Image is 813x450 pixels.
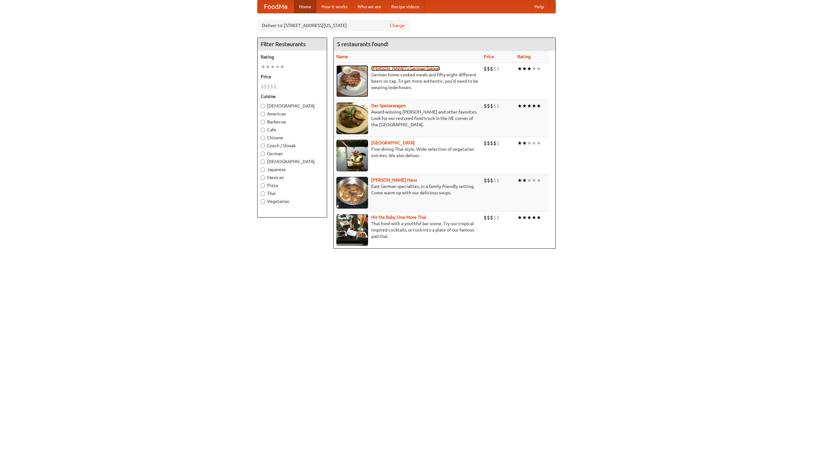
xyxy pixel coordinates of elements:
div: Deliver to: [STREET_ADDRESS][US_STATE] [257,20,410,31]
li: $ [490,102,493,109]
img: speisewagen.jpg [336,102,368,134]
p: German home-cooked meals and fifty-eight different beers on tap. To get more authentic, you'd nee... [336,72,479,91]
label: Thai [261,190,324,197]
li: $ [487,65,490,72]
li: ★ [536,102,541,109]
label: [DEMOGRAPHIC_DATA] [261,103,324,109]
li: ★ [532,102,536,109]
a: Change [390,22,405,29]
li: $ [273,83,277,90]
label: [DEMOGRAPHIC_DATA] [261,158,324,165]
a: Who we are [353,0,386,13]
li: ★ [522,214,527,221]
p: Award-winning [PERSON_NAME] and other favorites. Look for our restored food truck in the NE corne... [336,109,479,128]
li: ★ [522,102,527,109]
li: ★ [536,214,541,221]
li: ★ [517,102,522,109]
a: [GEOGRAPHIC_DATA] [371,140,415,145]
li: $ [490,140,493,147]
label: Barbecue [261,119,324,125]
a: Rating [517,54,531,59]
li: $ [487,177,490,184]
li: $ [496,177,500,184]
li: ★ [527,65,532,72]
li: $ [270,83,273,90]
label: Cafe [261,127,324,133]
input: Pizza [261,183,265,188]
li: $ [484,177,487,184]
li: ★ [517,65,522,72]
p: Thai food with a youthful bar scene. Try our tropical inspired cocktails, or tuck into a plate of... [336,220,479,239]
li: ★ [270,63,275,70]
li: ★ [275,63,280,70]
label: Czech / Slovak [261,142,324,149]
a: Der Speisewagen [371,103,406,108]
li: ★ [532,65,536,72]
input: [DEMOGRAPHIC_DATA] [261,160,265,164]
li: $ [484,102,487,109]
li: ★ [517,140,522,147]
li: ★ [522,65,527,72]
li: $ [496,65,500,72]
li: $ [487,102,490,109]
li: $ [487,140,490,147]
li: ★ [527,177,532,184]
label: Japanese [261,166,324,173]
input: Japanese [261,168,265,172]
img: esthers.jpg [336,65,368,97]
li: ★ [522,140,527,147]
li: ★ [536,65,541,72]
input: Vegetarian [261,199,265,204]
li: $ [493,140,496,147]
li: $ [496,102,500,109]
li: $ [493,65,496,72]
h5: Rating [261,54,324,60]
li: $ [264,83,267,90]
input: Chinese [261,136,265,140]
p: East German specialties, in a family-friendly setting. Come warm up with our delicious soups. [336,183,479,196]
a: Price [484,54,494,59]
li: ★ [261,63,265,70]
li: ★ [532,214,536,221]
li: $ [484,214,487,221]
li: $ [493,177,496,184]
input: Thai [261,191,265,196]
label: German [261,150,324,157]
input: Barbecue [261,120,265,124]
ng-pluralize: 5 restaurants found! [337,41,388,47]
p: Fine dining Thai-style. Wide selection of vegetarian entrées. We also deliver. [336,146,479,159]
li: ★ [536,177,541,184]
label: Vegetarian [261,198,324,204]
li: ★ [536,140,541,147]
h5: Cuisine [261,93,324,100]
h4: Filter Restaurants [258,38,327,51]
input: Cafe [261,128,265,132]
li: ★ [527,140,532,147]
input: American [261,112,265,116]
li: ★ [265,63,270,70]
li: $ [493,214,496,221]
li: $ [496,214,500,221]
a: [PERSON_NAME]'s German Saloon [371,66,440,71]
label: Pizza [261,182,324,189]
input: [DEMOGRAPHIC_DATA] [261,104,265,108]
li: $ [490,177,493,184]
img: babythai.jpg [336,214,368,246]
li: ★ [527,102,532,109]
input: Czech / Slovak [261,144,265,148]
input: German [261,152,265,156]
li: ★ [522,177,527,184]
a: [PERSON_NAME] Haus [371,177,417,183]
a: Name [336,54,348,59]
li: ★ [532,177,536,184]
li: $ [487,214,490,221]
a: Hit Me Baby One More Thai [371,215,426,220]
a: Recipe videos [386,0,424,13]
li: $ [490,214,493,221]
li: $ [490,65,493,72]
li: $ [484,65,487,72]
